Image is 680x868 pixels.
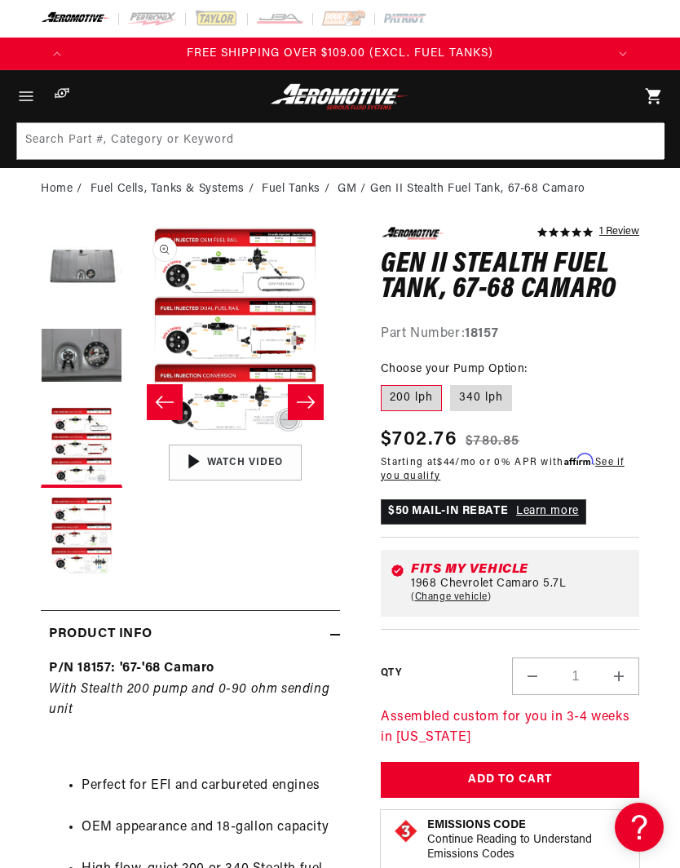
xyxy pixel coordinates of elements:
[599,227,639,238] a: 1 reviews
[49,624,152,645] h2: Product Info
[411,578,567,591] span: 1968 Chevrolet Camaro 5.7L
[411,591,492,604] a: Change vehicle
[411,563,629,576] div: Fits my vehicle
[41,611,340,658] summary: Product Info
[381,762,639,799] button: Add to Cart
[381,324,639,345] div: Part Number:
[381,361,529,378] legend: Choose your Pump Option:
[41,38,73,70] button: Translation missing: en.sections.announcements.previous_announcement
[564,454,593,466] span: Affirm
[187,47,493,60] span: FREE SHIPPING OVER $109.00 (EXCL. FUEL TANKS)
[73,45,607,63] div: Announcement
[381,252,639,303] h1: Gen II Stealth Fuel Tank, 67-68 Camaro
[381,499,586,524] p: $50 MAIL-IN REBATE
[41,180,639,198] nav: breadcrumbs
[381,425,457,454] span: $702.76
[450,385,512,411] label: 340 lph
[91,180,258,198] li: Fuel Cells, Tanks & Systems
[41,227,122,308] button: Load image 1 in gallery view
[41,180,73,198] a: Home
[267,83,412,110] img: Aeromotive
[427,833,627,862] p: Continue Reading to Understand Emissions Codes
[338,180,356,198] a: GM
[516,505,579,517] a: Learn more
[393,818,419,844] img: Emissions code
[381,666,401,680] label: QTY
[427,818,627,862] button: Emissions CodeContinue Reading to Understand Emissions Codes
[41,317,122,398] button: Load image 2 in gallery view
[82,817,332,839] li: OEM appearance and 18-gallon capacity
[370,180,585,198] li: Gen II Stealth Fuel Tank, 67-68 Camaro
[41,496,122,578] button: Load image 4 in gallery view
[147,384,183,420] button: Slide left
[17,123,665,159] input: Search Part #, Category or Keyword
[41,227,340,578] media-gallery: Gallery Viewer
[262,180,320,198] a: Fuel Tanks
[381,458,625,481] a: See if you qualify - Learn more about Affirm Financing (opens in modal)
[466,432,519,451] s: $780.85
[73,45,607,63] div: 3 of 3
[49,683,329,717] em: With Stealth 200 pump and 0-90 ohm sending unit
[82,776,332,797] li: Perfect for EFI and carbureted engines
[381,385,442,411] label: 200 lph
[427,819,526,831] strong: Emissions Code
[8,70,44,122] summary: Menu
[49,662,214,675] strong: P/N 18157: '67-'68 Camaro
[41,406,122,488] button: Load image 3 in gallery view
[381,454,639,484] p: Starting at /mo or 0% APR with .
[288,384,324,420] button: Slide right
[437,458,455,467] span: $44
[627,123,663,159] button: Search Part #, Category or Keyword
[465,327,498,340] strong: 18157
[381,707,639,749] p: Assembled custom for you in 3-4 weeks in [US_STATE]
[607,38,639,70] button: Translation missing: en.sections.announcements.next_announcement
